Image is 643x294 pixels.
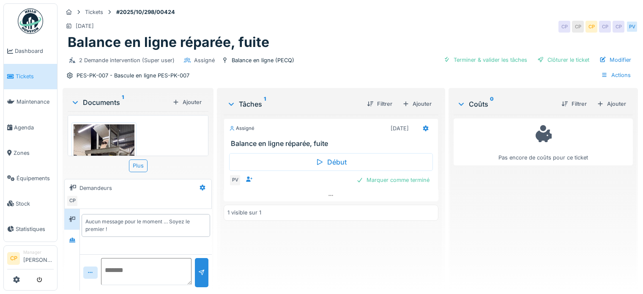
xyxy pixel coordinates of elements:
[227,99,360,109] div: Tâches
[7,252,20,265] li: CP
[4,191,57,216] a: Stock
[16,200,54,208] span: Stock
[399,98,435,110] div: Ajouter
[74,124,134,205] img: oi7yz569vtrcg40v2cwp26ob4yfr
[353,174,433,186] div: Marquer comme terminé
[613,21,624,33] div: CP
[597,69,635,81] div: Actions
[16,98,54,106] span: Maintenance
[79,56,175,64] div: 2 Demande intervention (Super user)
[596,54,635,66] div: Modifier
[4,140,57,165] a: Zones
[68,34,269,50] h1: Balance en ligne réparée, fuite
[122,97,124,107] sup: 1
[558,98,590,110] div: Filtrer
[534,54,593,66] div: Clôturer le ticket
[599,21,611,33] div: CP
[85,218,206,233] div: Aucun message pour le moment … Soyez le premier !
[264,99,266,109] sup: 1
[14,149,54,157] span: Zones
[586,21,597,33] div: CP
[232,56,294,64] div: Balance en ligne (PECQ)
[79,184,112,192] div: Demandeurs
[71,97,169,107] div: Documents
[229,174,241,186] div: PV
[16,72,54,80] span: Tickets
[77,71,189,80] div: PES-PK-007 - Bascule en ligne PES-PK-007
[23,249,54,256] div: Manager
[66,195,78,207] div: CP
[4,89,57,115] a: Maintenance
[4,115,57,140] a: Agenda
[113,8,178,16] strong: #2025/10/298/00424
[15,47,54,55] span: Dashboard
[626,21,638,33] div: PV
[4,64,57,89] a: Tickets
[227,209,261,217] div: 1 visible sur 1
[231,140,435,148] h3: Balance en ligne réparée, fuite
[16,225,54,233] span: Statistiques
[229,125,254,132] div: Assigné
[558,21,570,33] div: CP
[229,153,433,171] div: Début
[129,159,148,172] div: Plus
[194,56,215,64] div: Assigné
[4,165,57,191] a: Équipements
[391,124,409,132] div: [DATE]
[594,98,629,110] div: Ajouter
[440,54,531,66] div: Terminer & valider les tâches
[169,96,205,108] div: Ajouter
[4,216,57,242] a: Statistiques
[572,21,584,33] div: CP
[76,22,94,30] div: [DATE]
[16,174,54,182] span: Équipements
[14,124,54,132] span: Agenda
[490,99,494,109] sup: 0
[7,249,54,269] a: CP Manager[PERSON_NAME]
[364,98,396,110] div: Filtrer
[459,122,627,162] div: Pas encore de coûts pour ce ticket
[18,8,43,34] img: Badge_color-CXgf-gQk.svg
[457,99,555,109] div: Coûts
[4,38,57,64] a: Dashboard
[23,249,54,267] li: [PERSON_NAME]
[85,8,103,16] div: Tickets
